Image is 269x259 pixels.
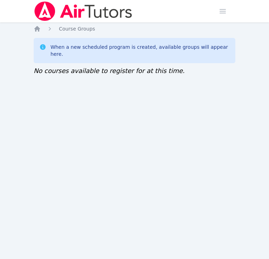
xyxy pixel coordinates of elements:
[59,26,95,32] span: Course Groups
[59,25,95,32] a: Course Groups
[34,25,235,32] nav: Breadcrumb
[34,1,133,21] img: Air Tutors
[34,67,185,74] span: No courses available to register for at this time.
[51,44,230,58] div: When a new scheduled program is created, available groups will appear here.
